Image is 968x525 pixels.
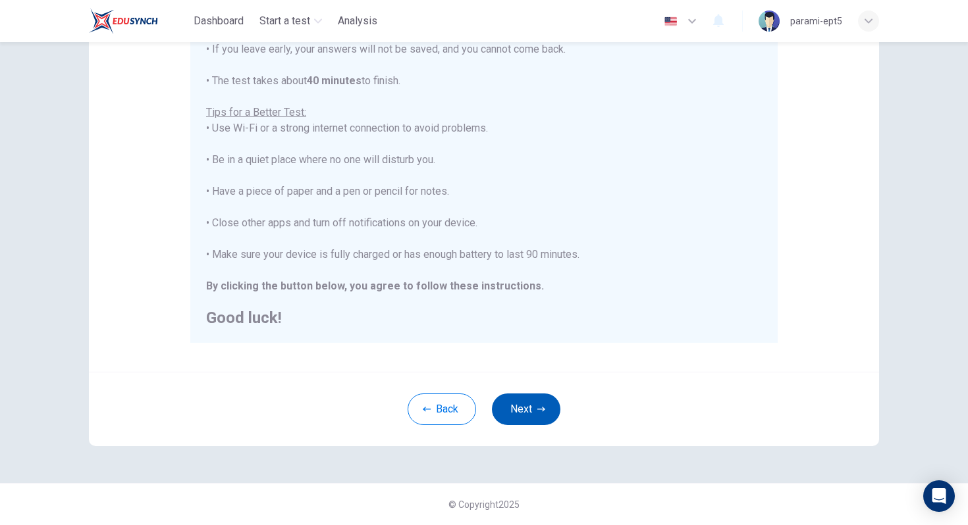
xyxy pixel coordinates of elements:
[923,480,955,512] div: Open Intercom Messenger
[254,9,327,33] button: Start a test
[759,11,780,32] img: Profile picture
[259,13,310,29] span: Start a test
[790,13,842,29] div: parami-ept5
[662,16,679,26] img: en
[492,393,560,425] button: Next
[89,8,158,34] img: EduSynch logo
[206,280,544,292] b: By clicking the button below, you agree to follow these instructions.
[188,9,249,33] button: Dashboard
[89,8,188,34] a: EduSynch logo
[448,499,520,510] span: © Copyright 2025
[206,106,306,118] u: Tips for a Better Test:
[206,310,762,326] h2: Good luck!
[408,393,476,425] button: Back
[333,9,383,33] button: Analysis
[307,74,362,87] b: 40 minutes
[194,13,244,29] span: Dashboard
[338,13,377,29] span: Analysis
